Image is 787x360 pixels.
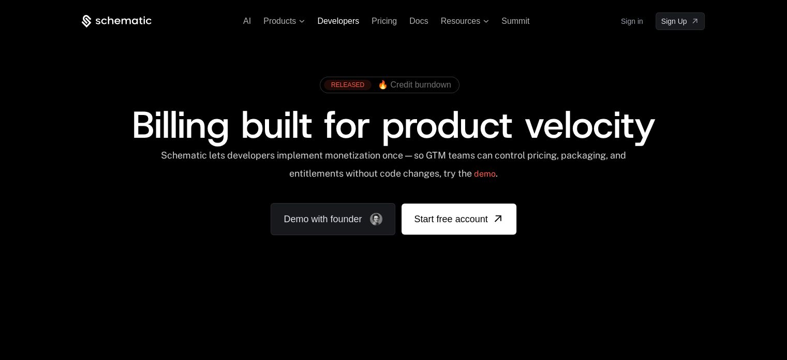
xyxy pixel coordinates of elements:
a: Developers [317,17,359,25]
span: Products [263,17,296,26]
div: RELEASED [324,80,372,90]
a: [object Object] [402,204,516,235]
a: Summit [501,17,529,25]
a: AI [243,17,251,25]
a: Demo with founder, ,[object Object] [271,203,395,235]
a: Sign in [621,13,643,30]
span: 🔥 Credit burndown [378,80,451,90]
span: Sign Up [661,16,687,26]
a: Pricing [372,17,397,25]
a: demo [474,162,496,186]
span: Resources [441,17,480,26]
a: [object Object],[object Object] [324,80,451,90]
span: Start free account [414,212,487,226]
img: Founder [370,213,382,225]
a: [object Object] [656,12,705,30]
a: Docs [409,17,428,25]
div: Schematic lets developers implement monetization once — so GTM teams can control pricing, packagi... [160,150,627,186]
span: Billing built for product velocity [131,100,655,150]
